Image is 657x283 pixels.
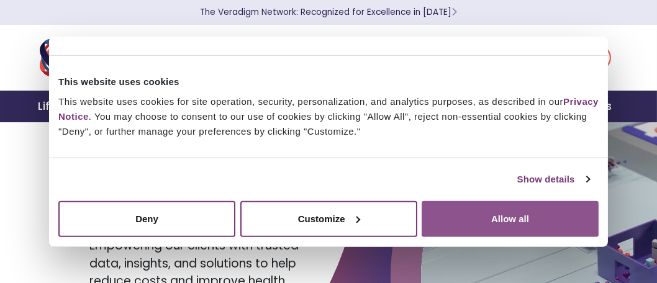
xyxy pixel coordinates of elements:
[58,74,599,89] div: This website uses cookies
[422,200,599,236] button: Allow all
[30,91,119,122] a: Life Sciences
[40,37,211,78] img: Veradigm logo
[517,172,589,187] a: Show details
[240,200,417,236] button: Customize
[58,200,235,236] button: Deny
[58,96,599,121] a: Privacy Notice
[58,94,599,138] div: This website uses cookies for site operation, security, personalization, and analytics purposes, ...
[451,6,457,18] span: Learn More
[200,6,457,18] a: The Veradigm Network: Recognized for Excellence in [DATE]Learn More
